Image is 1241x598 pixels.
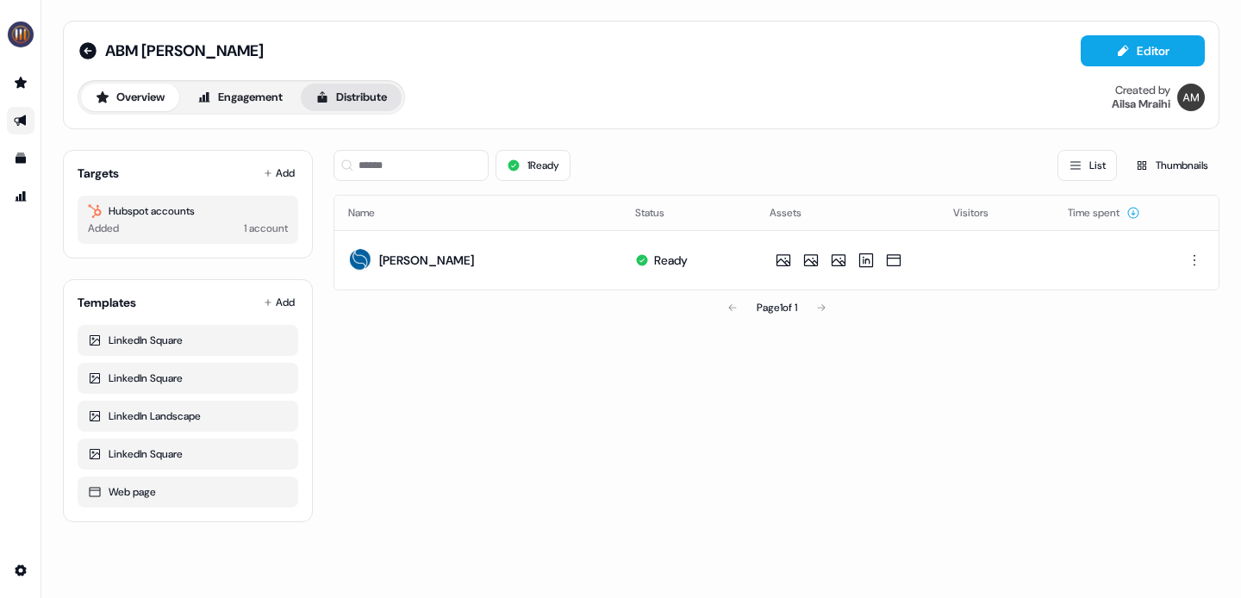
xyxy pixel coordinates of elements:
button: Name [348,197,396,228]
a: Editor [1081,44,1205,62]
div: Ailsa Mraihi [1112,97,1170,111]
button: Add [260,161,298,185]
button: Overview [81,84,179,111]
div: LinkedIn Square [88,370,288,387]
button: Visitors [953,197,1009,228]
a: Go to outbound experience [7,107,34,134]
th: Assets [756,196,939,230]
span: ABM [PERSON_NAME] [105,40,264,61]
a: Go to attribution [7,183,34,210]
div: Web page [88,483,288,501]
div: 1 account [244,220,288,237]
button: Editor [1081,35,1205,66]
button: Engagement [183,84,297,111]
div: Templates [78,294,136,311]
div: LinkedIn Square [88,332,288,349]
button: Status [635,197,685,228]
a: Go to integrations [7,557,34,584]
a: Go to templates [7,145,34,172]
a: Go to prospects [7,69,34,97]
div: Page 1 of 1 [757,299,797,316]
button: List [1057,150,1117,181]
button: Add [260,290,298,315]
div: Added [88,220,119,237]
button: Distribute [301,84,402,111]
div: LinkedIn Square [88,445,288,463]
div: LinkedIn Landscape [88,408,288,425]
div: Created by [1115,84,1170,97]
div: Ready [654,252,688,269]
div: Targets [78,165,119,182]
img: Ailsa [1177,84,1205,111]
div: Hubspot accounts [88,202,288,220]
button: 1Ready [496,150,571,181]
button: Time spent [1068,197,1140,228]
button: Thumbnails [1124,150,1219,181]
div: [PERSON_NAME] [379,252,474,269]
